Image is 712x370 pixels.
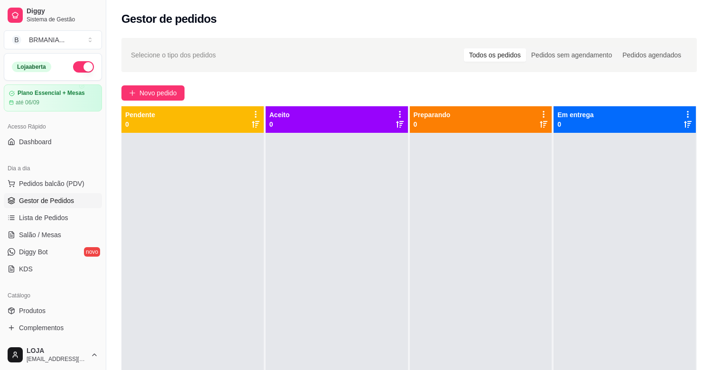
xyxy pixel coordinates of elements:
div: BRMANIA ... [29,35,65,45]
span: KDS [19,264,33,274]
span: Gestor de Pedidos [19,196,74,205]
a: Lista de Pedidos [4,210,102,225]
article: até 06/09 [16,99,39,106]
a: Complementos [4,320,102,335]
span: LOJA [27,347,87,355]
div: Dia a dia [4,161,102,176]
a: DiggySistema de Gestão [4,4,102,27]
a: Plano Essencial + Mesasaté 06/09 [4,84,102,111]
span: [EMAIL_ADDRESS][DOMAIN_NAME] [27,355,87,363]
span: Novo pedido [139,88,177,98]
span: Dashboard [19,137,52,147]
button: Novo pedido [121,85,185,101]
a: Diggy Botnovo [4,244,102,259]
span: Complementos [19,323,64,333]
span: plus [129,90,136,96]
span: Diggy [27,7,98,16]
a: Salão / Mesas [4,227,102,242]
a: Dashboard [4,134,102,149]
span: Pedidos balcão (PDV) [19,179,84,188]
div: Todos os pedidos [464,48,526,62]
h2: Gestor de pedidos [121,11,217,27]
a: KDS [4,261,102,277]
span: Sistema de Gestão [27,16,98,23]
span: Salão / Mesas [19,230,61,240]
a: Gestor de Pedidos [4,193,102,208]
button: Select a team [4,30,102,49]
article: Plano Essencial + Mesas [18,90,85,97]
p: Pendente [125,110,155,120]
a: Produtos [4,303,102,318]
p: 0 [414,120,451,129]
button: LOJA[EMAIL_ADDRESS][DOMAIN_NAME] [4,343,102,366]
span: B [12,35,21,45]
span: Lista de Pedidos [19,213,68,222]
div: Pedidos agendados [617,48,686,62]
button: Alterar Status [73,61,94,73]
span: Diggy Bot [19,247,48,257]
div: Catálogo [4,288,102,303]
p: 0 [557,120,593,129]
button: Pedidos balcão (PDV) [4,176,102,191]
div: Acesso Rápido [4,119,102,134]
p: 0 [269,120,290,129]
span: Produtos [19,306,46,315]
div: Loja aberta [12,62,51,72]
span: Selecione o tipo dos pedidos [131,50,216,60]
p: 0 [125,120,155,129]
div: Pedidos sem agendamento [526,48,617,62]
p: Em entrega [557,110,593,120]
p: Aceito [269,110,290,120]
p: Preparando [414,110,451,120]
